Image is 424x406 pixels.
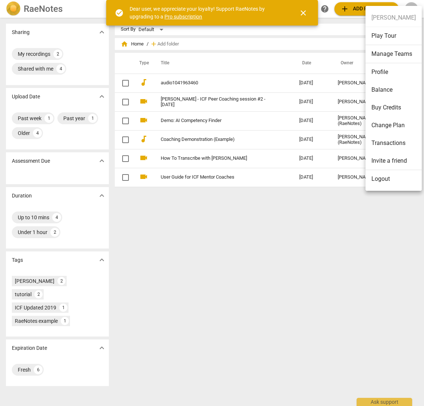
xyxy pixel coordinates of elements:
button: Close [294,4,312,22]
div: Dear user, we appreciate your loyalty! Support RaeNotes by upgrading to a [130,5,286,20]
li: Play Tour [365,27,422,45]
span: close [299,9,308,17]
span: check_circle [115,9,124,17]
a: Pro subscription [164,14,202,20]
